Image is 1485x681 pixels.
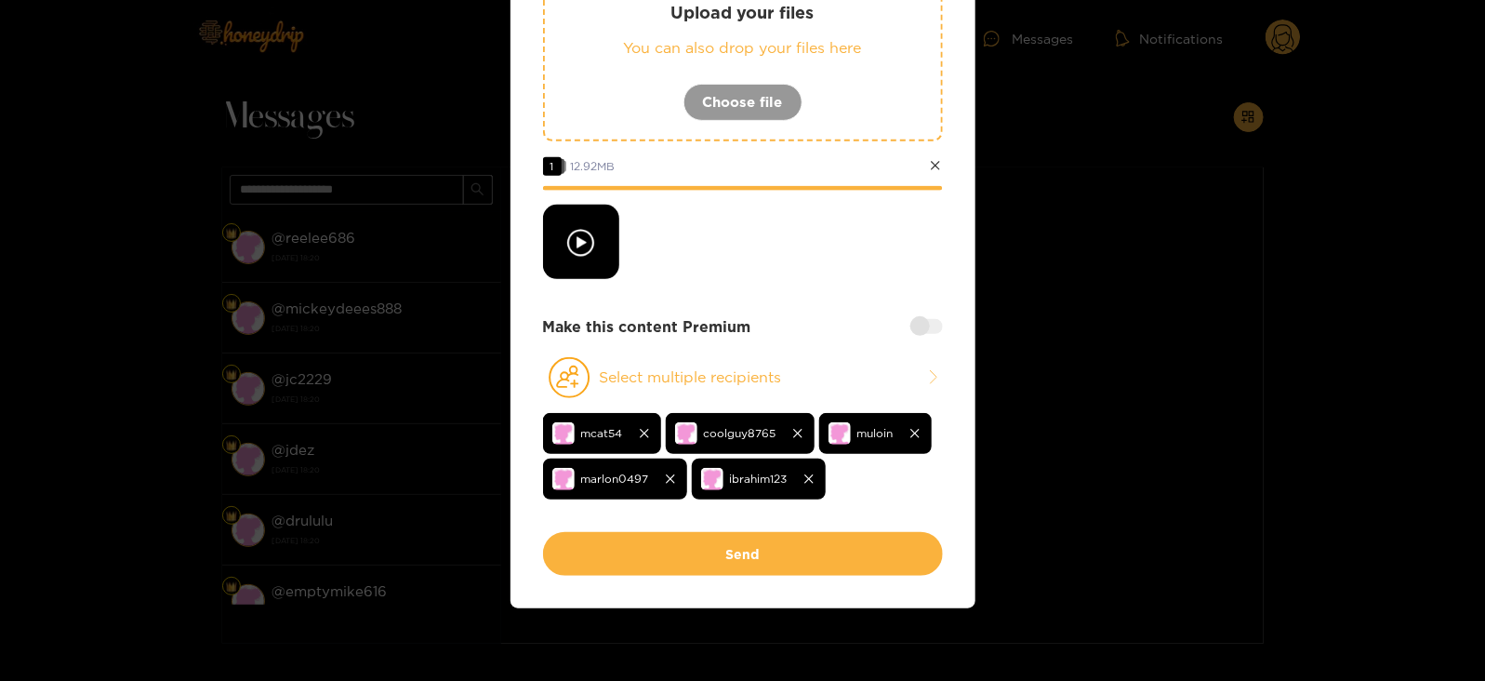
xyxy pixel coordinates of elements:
p: You can also drop your files here [582,37,904,59]
span: 12.92 MB [571,160,616,172]
img: no-avatar.png [552,422,575,445]
span: 1 [543,157,562,176]
span: ibrahim123 [730,468,788,489]
button: Choose file [683,84,802,121]
img: no-avatar.png [701,468,723,490]
p: Upload your files [582,2,904,23]
img: no-avatar.png [675,422,697,445]
img: no-avatar.png [829,422,851,445]
strong: Make this content Premium [543,316,751,338]
button: Select multiple recipients [543,356,943,399]
span: marlon0497 [581,468,649,489]
span: mcat54 [581,422,623,444]
button: Send [543,532,943,576]
img: no-avatar.png [552,468,575,490]
span: muloin [857,422,894,444]
span: coolguy8765 [704,422,776,444]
